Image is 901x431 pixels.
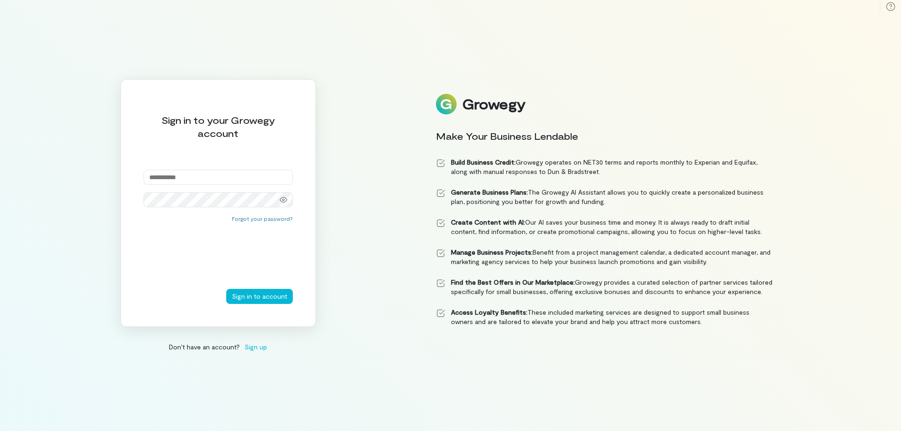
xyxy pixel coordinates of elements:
strong: Generate Business Plans: [451,188,528,196]
strong: Access Loyalty Benefits: [451,308,527,316]
li: The Growegy AI Assistant allows you to quickly create a personalized business plan, positioning y... [436,188,773,206]
div: Growegy [462,96,525,112]
strong: Create Content with AI: [451,218,525,226]
div: Sign in to your Growegy account [144,113,293,140]
button: Forgot your password? [232,215,293,222]
span: Sign up [244,342,267,352]
strong: Find the Best Offers in Our Marketplace: [451,278,575,286]
li: These included marketing services are designed to support small business owners and are tailored ... [436,308,773,326]
strong: Build Business Credit: [451,158,516,166]
img: Logo [436,94,457,114]
li: Benefit from a project management calendar, a dedicated account manager, and marketing agency ser... [436,248,773,266]
li: Our AI saves your business time and money. It is always ready to draft initial content, find info... [436,218,773,236]
button: Sign in to account [226,289,293,304]
li: Growegy provides a curated selection of partner services tailored specifically for small business... [436,278,773,296]
div: Don’t have an account? [121,342,316,352]
li: Growegy operates on NET30 terms and reports monthly to Experian and Equifax, along with manual re... [436,158,773,176]
div: Make Your Business Lendable [436,129,773,143]
strong: Manage Business Projects: [451,248,533,256]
